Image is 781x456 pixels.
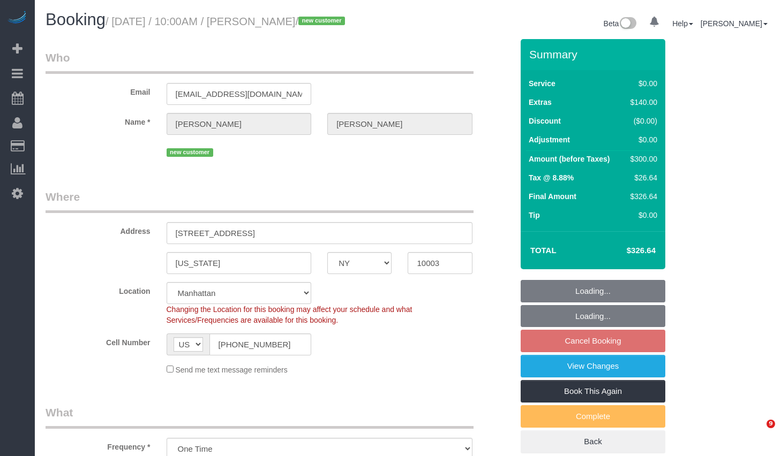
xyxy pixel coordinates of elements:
a: Book This Again [521,380,665,402]
a: View Changes [521,355,665,377]
label: Discount [529,116,561,126]
img: Automaid Logo [6,11,28,26]
label: Final Amount [529,191,576,202]
a: Help [672,19,693,28]
legend: Who [46,50,474,74]
label: Cell Number [37,333,159,348]
label: Amount (before Taxes) [529,154,610,164]
span: Send me text message reminders [175,366,287,374]
label: Service [529,78,555,89]
iframe: Intercom live chat [745,420,770,445]
img: New interface [619,17,636,31]
legend: What [46,405,474,429]
span: new customer [167,148,213,157]
span: new customer [298,17,345,25]
div: $0.00 [626,78,657,89]
label: Adjustment [529,134,570,145]
input: Last Name [327,113,472,135]
label: Name * [37,113,159,127]
label: Extras [529,97,552,108]
small: / [DATE] / 10:00AM / [PERSON_NAME] [106,16,348,27]
span: / [295,16,348,27]
span: Changing the Location for this booking may affect your schedule and what Services/Frequencies are... [167,305,412,324]
input: City [167,252,312,274]
label: Address [37,222,159,237]
div: $26.64 [626,172,657,183]
div: ($0.00) [626,116,657,126]
label: Location [37,282,159,297]
input: First Name [167,113,312,135]
div: $0.00 [626,210,657,221]
span: 9 [767,420,775,428]
div: $140.00 [626,97,657,108]
label: Tax @ 8.88% [529,172,574,183]
a: Beta [604,19,637,28]
legend: Where [46,189,474,213]
strong: Total [530,246,557,255]
input: Email [167,83,312,105]
label: Email [37,83,159,97]
div: $300.00 [626,154,657,164]
label: Tip [529,210,540,221]
a: Back [521,430,665,453]
input: Zip Code [408,252,472,274]
label: Frequency * [37,438,159,452]
h3: Summary [529,48,660,60]
h4: $326.64 [595,246,656,255]
input: Cell Number [209,333,312,355]
div: $0.00 [626,134,657,145]
span: Booking [46,10,106,29]
a: [PERSON_NAME] [701,19,768,28]
div: $326.64 [626,191,657,202]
